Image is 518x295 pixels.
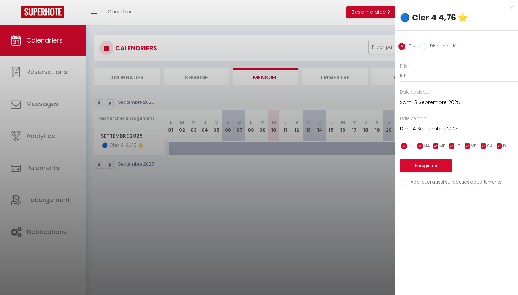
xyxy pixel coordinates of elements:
[487,143,493,149] span: SA
[395,4,513,12] div: x
[439,143,445,149] span: ME
[408,143,412,149] span: LU
[400,12,513,23] div: 🔵 Cler 4 4,76 ⭐️
[426,43,457,51] label: Disponibilité
[400,115,423,122] label: Date de fin
[400,89,430,96] label: Date de début
[503,143,507,149] span: DI
[6,3,27,24] button: Ouvrir le widget de chat LiveChat
[405,43,416,51] label: Prix
[424,143,430,149] span: MA
[471,143,476,149] span: VE
[400,159,452,172] button: Enregistrer
[455,143,460,149] span: JE
[400,63,407,70] label: Prix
